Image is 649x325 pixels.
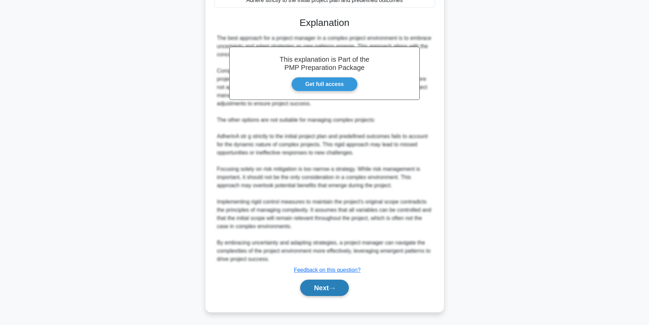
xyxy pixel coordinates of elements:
a: Get full access [291,77,358,91]
button: Next [300,280,349,296]
div: The best approach for a project manager in a complex project environment is to embrace uncertaint... [217,34,432,263]
a: Feedback on this question? [294,267,361,273]
h3: Explanation [218,17,431,29]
